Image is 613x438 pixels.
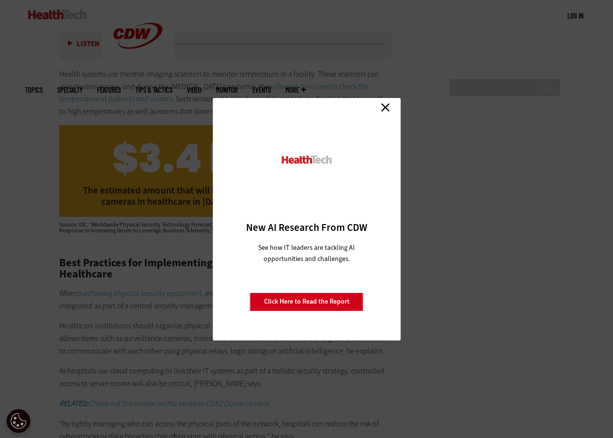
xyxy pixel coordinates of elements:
p: See how IT leaders are tackling AI opportunities and challenges. [247,242,366,264]
a: Click Here to Read the Report [250,292,364,311]
button: Open Preferences [6,409,31,433]
div: Cookie Settings [6,409,31,433]
a: Close [378,100,393,115]
img: HealthTech_0.png [280,155,333,165]
h3: New AI Research From CDW [230,221,383,234]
